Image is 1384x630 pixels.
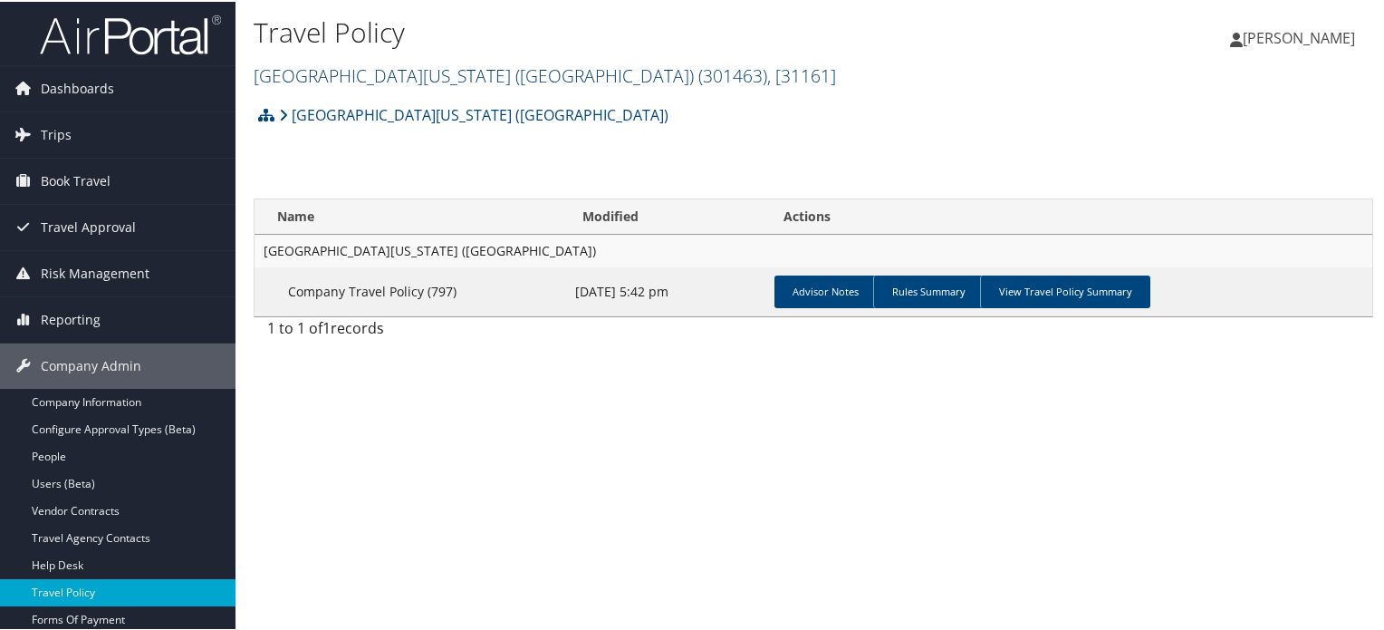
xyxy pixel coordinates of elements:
span: Risk Management [41,249,149,295]
img: airportal-logo.png [40,12,221,54]
a: Advisor Notes [774,274,877,306]
span: Reporting [41,296,101,341]
span: Company Admin [41,342,141,387]
span: Travel Approval [41,203,136,248]
a: View Travel Policy Summary [980,274,1150,306]
a: Rules Summary [873,274,984,306]
td: [GEOGRAPHIC_DATA][US_STATE] ([GEOGRAPHIC_DATA]) [255,233,1372,266]
span: Trips [41,111,72,156]
a: [GEOGRAPHIC_DATA][US_STATE] ([GEOGRAPHIC_DATA]) [254,62,836,86]
span: ( 301463 ) [698,62,767,86]
span: Dashboards [41,64,114,110]
a: [GEOGRAPHIC_DATA][US_STATE] ([GEOGRAPHIC_DATA]) [279,95,668,131]
a: [PERSON_NAME] [1230,9,1373,63]
span: Book Travel [41,157,111,202]
th: Actions [767,198,1372,233]
span: [PERSON_NAME] [1243,26,1355,46]
span: 1 [322,316,331,336]
td: Company Travel Policy (797) [255,266,566,315]
span: , [ 31161 ] [767,62,836,86]
td: [DATE] 5:42 pm [566,266,767,315]
div: 1 to 1 of records [267,315,520,346]
th: Name: activate to sort column ascending [255,198,566,233]
h1: Travel Policy [254,12,1000,50]
th: Modified: activate to sort column ascending [566,198,767,233]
